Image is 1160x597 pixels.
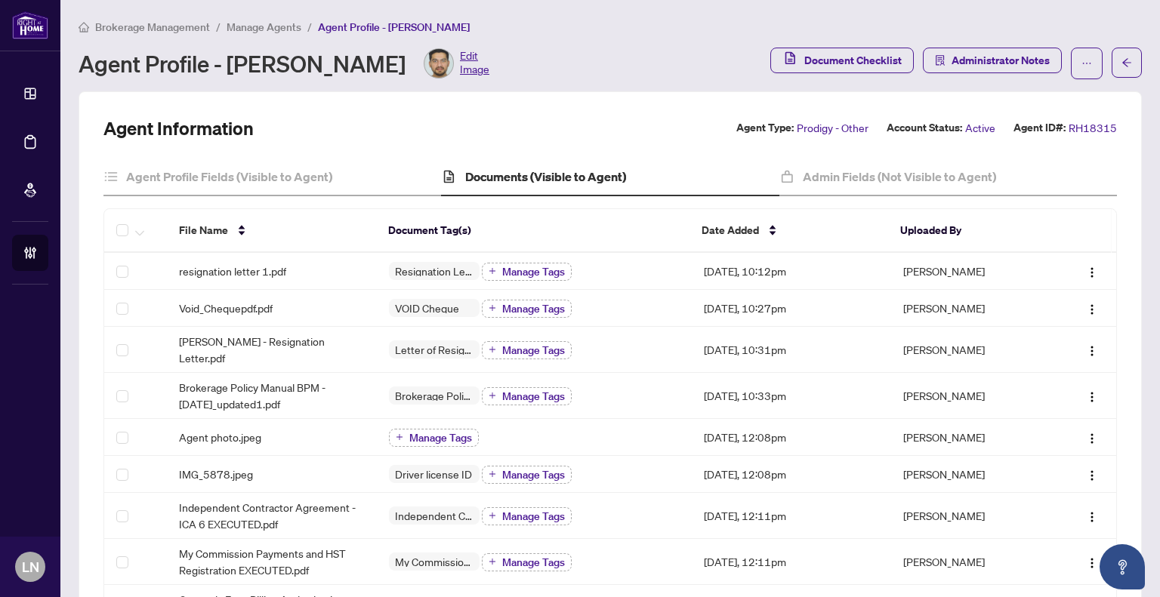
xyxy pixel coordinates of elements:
h2: Agent Information [103,116,254,140]
span: Manage Tags [502,511,565,522]
span: RH18315 [1069,119,1117,137]
span: Date Added [702,222,759,238]
span: My Commission Payments and HST Registration [389,556,480,567]
label: Agent Type: [736,119,794,137]
button: Administrator Notes [923,48,1062,73]
span: Independent Contractor Agreement - ICA 6 EXECUTED.pdf [179,499,365,532]
span: Brokerage Management [95,20,210,34]
button: Logo [1080,259,1104,283]
img: Logo [1086,511,1098,523]
button: Manage Tags [482,466,572,484]
span: plus [489,470,496,478]
span: plus [489,558,496,565]
span: IMG_5878.jpeg [179,466,253,482]
th: Document Tag(s) [376,209,690,253]
span: Manage Tags [502,557,565,568]
span: [PERSON_NAME] - Resignation Letter.pdf [179,333,365,366]
span: Document Checklist [804,48,902,72]
td: [DATE], 12:08pm [692,456,891,493]
span: Letter of Resignation [389,344,480,355]
li: / [216,18,221,35]
span: Manage Tags [502,345,565,355]
div: Agent Profile - [PERSON_NAME] [79,48,489,78]
span: Manage Agents [227,20,301,34]
button: Manage Tags [389,429,479,447]
span: plus [489,267,496,275]
button: Manage Tags [482,341,572,359]
img: Profile Icon [424,49,453,78]
span: plus [489,392,496,399]
label: Agent ID#: [1013,119,1066,137]
span: Active [965,119,995,137]
th: Uploaded By [888,209,1045,253]
span: File Name [179,222,228,238]
span: Manage Tags [502,303,565,314]
td: [DATE], 12:11pm [692,493,891,539]
label: Account Status: [887,119,962,137]
img: Logo [1086,557,1098,569]
span: Administrator Notes [952,48,1050,72]
button: Manage Tags [482,507,572,525]
span: Agent photo.jpeg [179,429,261,445]
button: Logo [1080,549,1104,574]
button: Manage Tags [482,553,572,571]
h4: Agent Profile Fields (Visible to Agent) [126,168,332,186]
span: arrow-left [1121,57,1132,68]
span: plus [396,433,403,441]
span: plus [489,304,496,312]
span: Manage Tags [502,266,565,277]
span: My Commission Payments and HST Registration EXECUTED.pdf [179,545,365,578]
td: [DATE], 12:11pm [692,539,891,585]
span: Independent Contractor Agreement [389,510,480,521]
span: ellipsis [1081,58,1092,69]
span: Edit Image [460,48,489,78]
span: Driver license ID [389,469,478,479]
button: Logo [1080,503,1104,528]
td: [PERSON_NAME] [891,539,1049,585]
li: / [307,18,312,35]
button: Manage Tags [482,300,572,318]
h4: Admin Fields (Not Visible to Agent) [803,168,996,186]
td: [PERSON_NAME] [891,493,1049,539]
span: resignation letter 1.pdf [179,263,286,279]
button: Manage Tags [482,263,572,281]
span: plus [489,346,496,353]
span: LN [22,556,39,577]
span: Prodigy - Other [797,119,868,137]
img: logo [12,11,48,39]
td: [DATE], 10:27pm [692,290,891,327]
span: plus [489,512,496,519]
td: [DATE], 10:33pm [692,373,891,419]
span: Void_Chequepdf.pdf [179,300,273,316]
th: File Name [167,209,376,253]
td: [DATE], 12:08pm [692,419,891,456]
td: [DATE], 10:31pm [692,327,891,373]
span: home [79,22,89,32]
span: Manage Tags [409,432,472,443]
span: VOID Cheque [389,303,465,313]
span: Manage Tags [502,391,565,402]
h4: Documents (Visible to Agent) [465,168,626,186]
td: [DATE], 10:12pm [692,253,891,290]
button: Document Checklist [770,48,914,73]
span: solution [935,55,946,66]
th: Date Added [690,209,888,253]
button: Manage Tags [482,387,572,405]
span: Brokerage Policy Manual BPM - [DATE]_updated1.pdf [179,379,365,412]
span: Manage Tags [502,469,565,480]
td: [PERSON_NAME] [891,253,1049,290]
button: Open asap [1100,544,1145,589]
span: Agent Profile - [PERSON_NAME] [318,20,470,34]
span: Resignation Letter (From previous Brokerage) [389,266,480,276]
span: Brokerage Policy Manual [389,390,480,401]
